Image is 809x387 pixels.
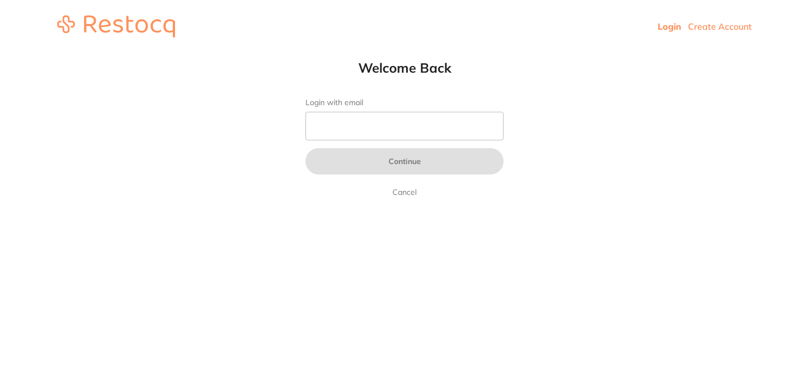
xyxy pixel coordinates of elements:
[390,186,419,199] a: Cancel
[57,15,175,37] img: restocq_logo.svg
[305,148,504,175] button: Continue
[305,98,504,107] label: Login with email
[658,21,681,32] a: Login
[283,59,526,76] h1: Welcome Back
[688,21,752,32] a: Create Account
